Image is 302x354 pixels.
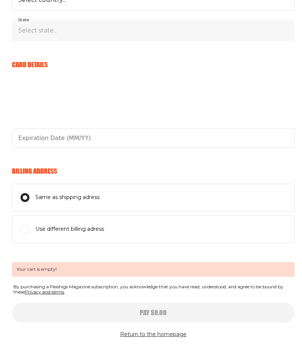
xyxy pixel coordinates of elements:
input: Use different billing adress [21,225,29,234]
a: Privacy and terms [25,289,64,295]
iframe: card [12,78,295,134]
span: Your cart is empty! [12,262,295,276]
button: Pay $0.00 [12,302,295,323]
span: By purchasing a Fleishigs Magazine subscription, you acknowledge that you have read, understood, ... [12,283,295,296]
span: Pay $0.00 [140,309,167,316]
input: Same as shipping adress [21,193,29,202]
h6: Card Details [12,60,295,69]
span: Use different billing adress [35,225,104,234]
label: State [16,16,31,24]
iframe: cvv [12,103,295,159]
h6: Billing Address [12,167,295,175]
input: Please enter a valid expiration date in the format MM/YY [12,128,295,148]
select: State [12,20,295,41]
span: Same as shipping adress [35,193,100,202]
button: Return to the homepage [120,330,186,339]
